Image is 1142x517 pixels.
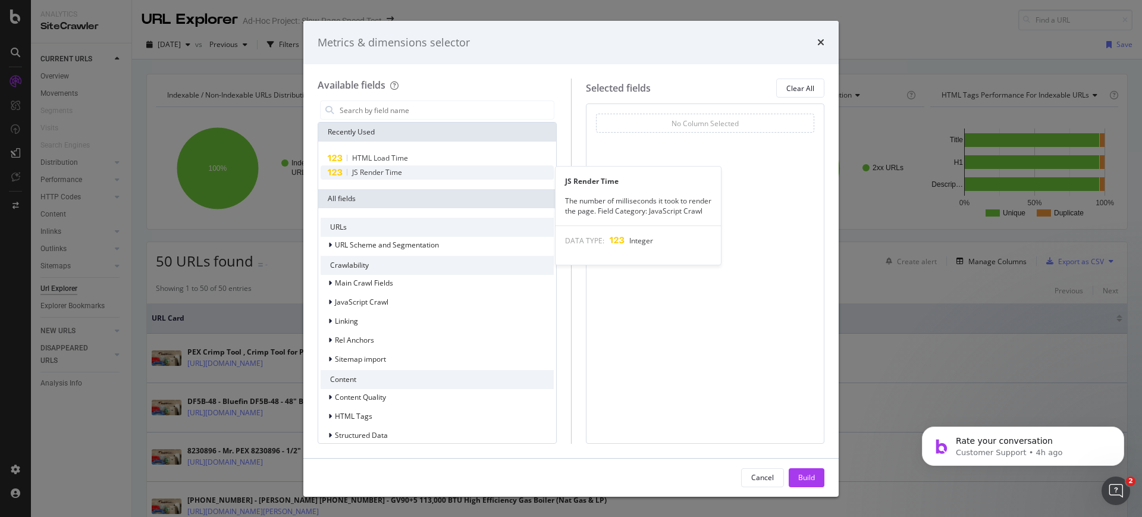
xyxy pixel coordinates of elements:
button: Cancel [741,468,784,487]
input: Search by field name [338,101,554,119]
div: JS Render Time [556,176,721,186]
div: URLs [321,218,554,237]
div: modal [303,21,839,497]
span: 2 [1126,477,1135,486]
span: URL Scheme and Segmentation [335,240,439,250]
div: No Column Selected [672,118,739,129]
div: Selected fields [586,82,651,95]
span: DATA TYPE: [565,236,604,246]
div: The number of milliseconds it took to render the page. Field Category: JavaScript Crawl [556,196,721,216]
span: HTML Tags [335,411,372,421]
div: Metrics & dimensions selector [318,35,470,51]
span: JavaScript Crawl [335,297,388,307]
span: Integer [629,236,653,246]
div: All fields [318,189,556,208]
span: Content Quality [335,392,386,402]
div: Available fields [318,79,385,92]
div: Clear All [786,83,814,93]
iframe: Intercom notifications message [904,402,1142,485]
div: Build [798,472,815,482]
div: Content [321,370,554,389]
div: Recently Used [318,123,556,142]
button: Build [789,468,824,487]
button: Clear All [776,79,824,98]
div: Crawlability [321,256,554,275]
div: Cancel [751,472,774,482]
span: HTML Load Time [352,153,408,163]
iframe: Intercom live chat [1102,477,1130,505]
span: Linking [335,316,358,326]
span: Sitemap import [335,354,386,364]
span: Rel Anchors [335,335,374,345]
div: times [817,35,824,51]
span: Structured Data [335,430,388,440]
span: Main Crawl Fields [335,278,393,288]
span: JS Render Time [352,167,402,177]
